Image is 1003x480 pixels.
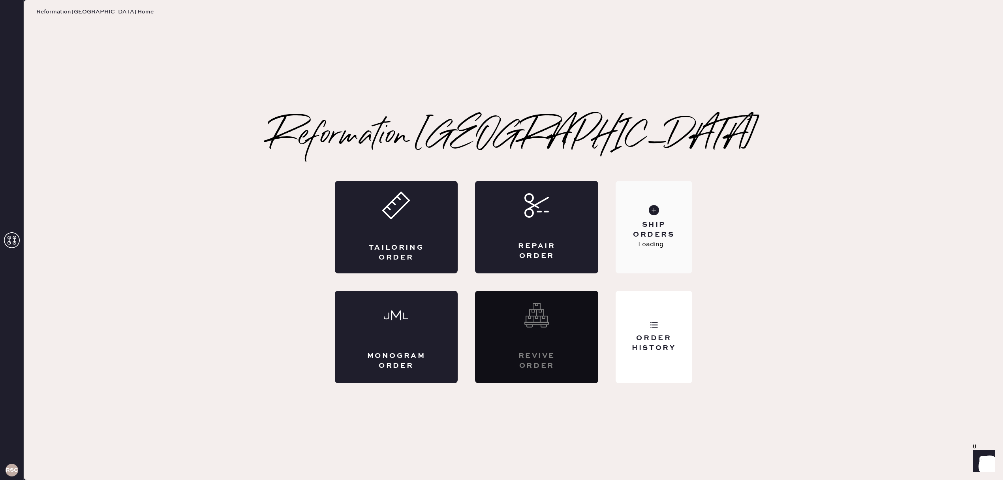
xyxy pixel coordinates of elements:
[507,241,567,261] div: Repair Order
[366,351,426,371] div: Monogram Order
[507,351,567,371] div: Revive order
[638,240,669,249] p: Loading...
[622,220,686,240] div: Ship Orders
[622,333,686,353] div: Order History
[965,444,999,478] iframe: Front Chat
[36,8,154,16] span: Reformation [GEOGRAPHIC_DATA] Home
[366,243,426,263] div: Tailoring Order
[475,291,598,383] div: Interested? Contact us at care@hemster.co
[269,121,758,152] h2: Reformation [GEOGRAPHIC_DATA]
[6,467,18,473] h3: RSCPA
